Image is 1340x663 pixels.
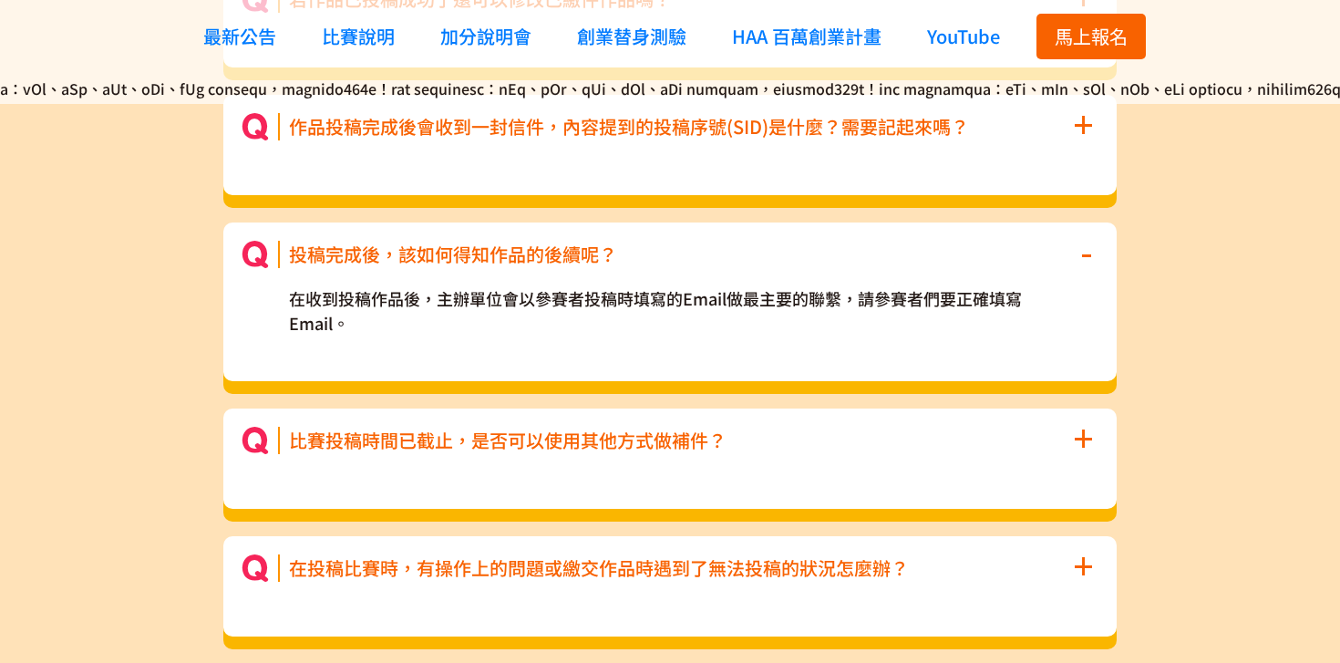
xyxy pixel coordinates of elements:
[1067,113,1098,133] button: +
[1067,554,1098,575] button: +
[431,9,541,63] a: 加分說明會
[440,23,531,49] span: 加分說明會
[1067,427,1098,447] button: +
[1075,241,1098,261] button: -
[289,427,727,454] div: 比賽投稿時間已截止，是否可以使用其他方式做補件？
[322,23,395,49] span: 比賽說明
[1036,14,1146,59] button: 馬上報名
[1073,97,1093,150] span: +
[1073,538,1093,591] span: +
[242,427,269,454] img: Q
[1080,224,1093,277] span: -
[242,554,269,582] img: Q
[918,9,1009,63] a: YouTube
[242,241,269,268] img: Q
[289,113,969,140] div: 作品投稿完成後會收到一封信件，內容提到的投稿序號(SID)是什麼？需要記起來嗎？
[577,23,686,49] span: 創業替身測驗
[203,23,276,49] span: 最新公告
[732,23,881,49] span: HAA 百萬創業計畫
[927,23,1000,49] span: YouTube
[194,9,285,63] a: 最新公告
[723,9,891,63] a: HAA 百萬創業計畫
[289,286,1051,336] p: 在收到投稿作品後，主辦單位會以參賽者投稿時填寫的Email做最主要的聯繫，請參賽者們要正確填寫Email。
[313,9,404,63] a: 比賽說明
[289,554,909,582] div: 在投稿比賽時，有操作上的問題或繳交作品時遇到了無法投稿的狀況怎麼辦？
[1073,410,1093,463] span: +
[1055,23,1128,49] span: 馬上報名
[289,241,617,268] div: 投稿完成後，該如何得知作品的後續呢？
[242,113,269,140] img: Q
[568,9,696,63] a: 創業替身測驗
